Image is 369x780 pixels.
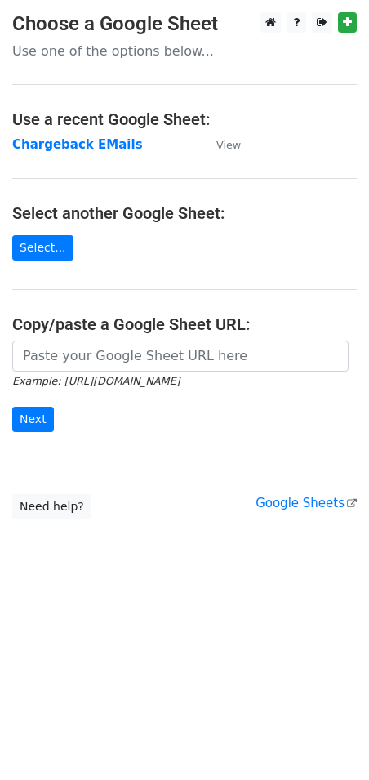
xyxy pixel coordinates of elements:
a: Chargeback EMails [12,137,143,152]
a: Need help? [12,494,91,519]
small: Example: [URL][DOMAIN_NAME] [12,375,180,387]
a: Google Sheets [256,496,357,510]
input: Paste your Google Sheet URL here [12,341,349,372]
a: View [200,137,241,152]
h4: Use a recent Google Sheet: [12,109,357,129]
p: Use one of the options below... [12,42,357,60]
h4: Copy/paste a Google Sheet URL: [12,314,357,334]
a: Select... [12,235,73,261]
h4: Select another Google Sheet: [12,203,357,223]
small: View [216,139,241,151]
h3: Choose a Google Sheet [12,12,357,36]
input: Next [12,407,54,432]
